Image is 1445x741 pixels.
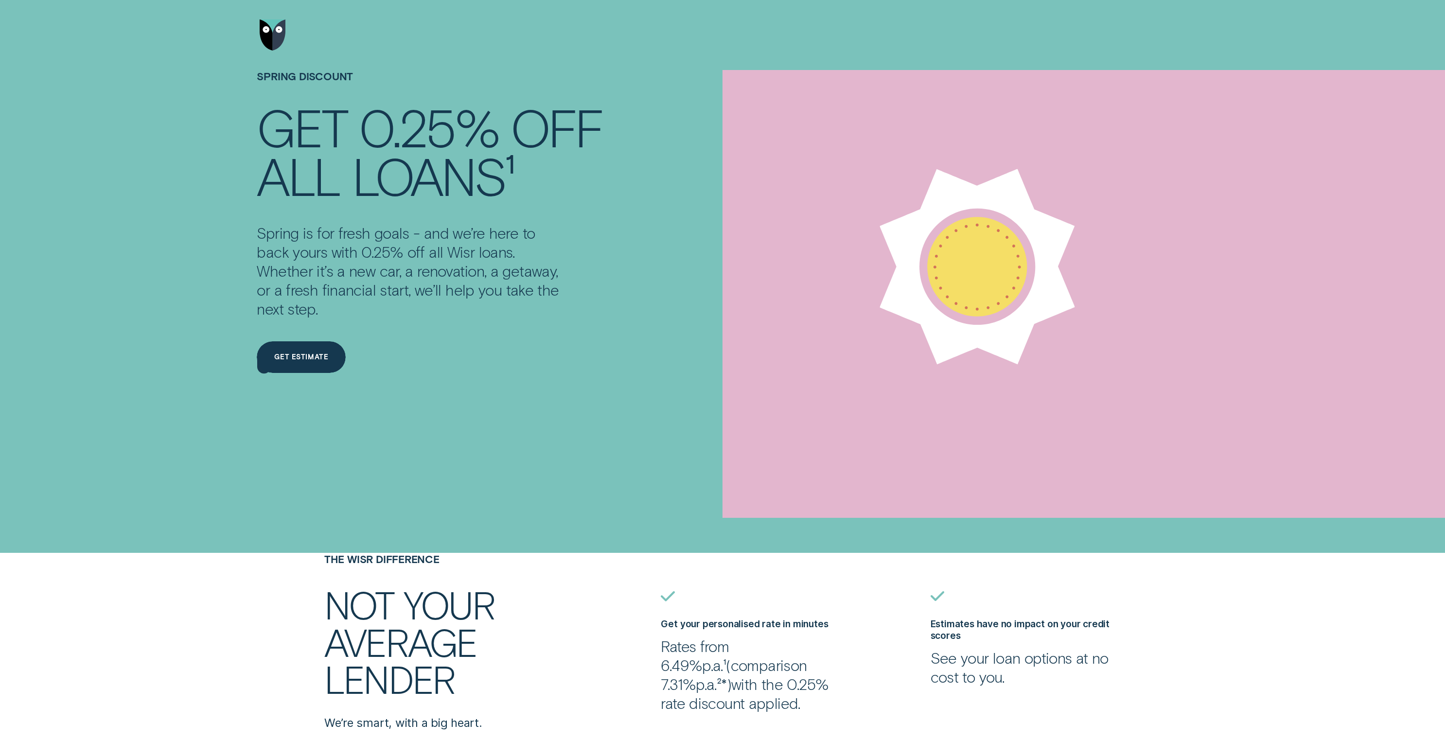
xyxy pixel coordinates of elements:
[257,223,560,318] p: Spring is for fresh goals - and we’re here to back yours with 0.25% off all Wisr loans. Whether i...
[726,656,730,674] span: (
[324,553,582,565] h4: THE WISR DIFFERENCE
[359,102,498,151] div: 0.25%
[702,656,723,674] span: p.a.
[661,618,828,630] label: Get your personalised rate in minutes
[696,675,717,693] span: Per Annum
[931,648,1121,686] p: See your loan options at no cost to you.
[324,715,582,731] p: We’re smart, with a big heart.
[257,70,602,102] h1: SPRING DISCOUNT
[702,656,723,674] span: Per Annum
[257,102,602,200] h4: Get 0.25% off all loans¹
[727,675,731,693] span: )
[511,102,602,151] div: off
[257,151,339,199] div: all
[257,341,346,373] a: Get estimate
[324,586,555,698] h2: Not your average lender
[352,151,514,199] div: loans¹
[931,618,1110,641] label: Estimates have no impact on your credit scores
[696,675,717,693] span: p.a.
[260,19,286,51] img: Wisr
[257,102,346,151] div: Get
[661,636,851,712] p: Rates from 6.49% ¹ comparison 7.31% ²* with the 0.25% rate discount applied.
